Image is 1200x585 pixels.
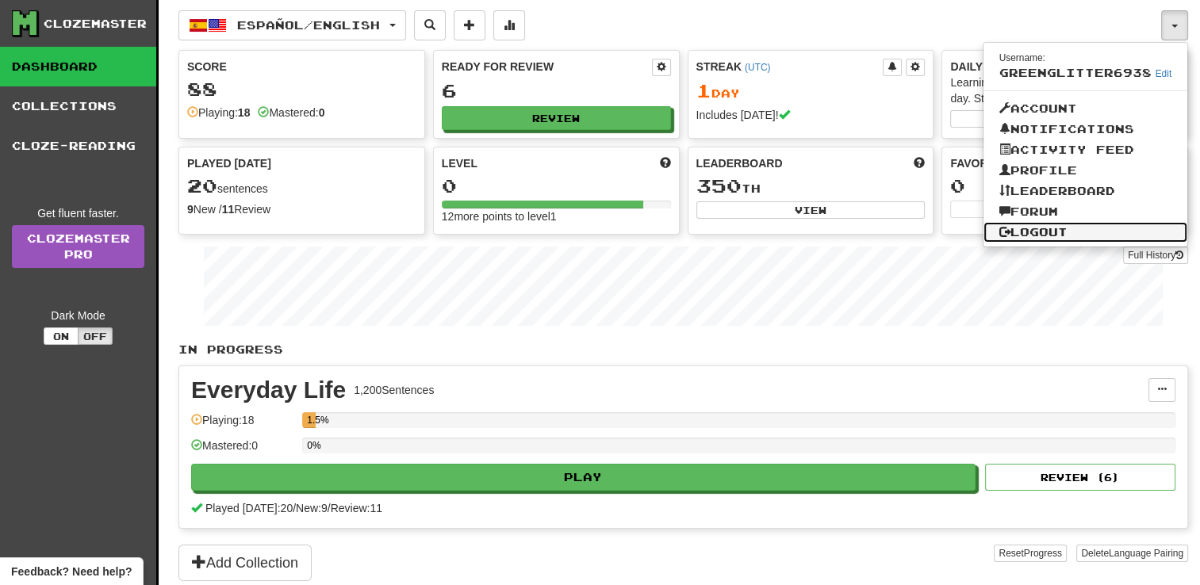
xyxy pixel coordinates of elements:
div: th [696,176,926,197]
span: Open feedback widget [11,564,132,579]
button: View [950,201,1063,218]
button: Play [191,464,976,491]
span: Score more points to level up [660,155,671,171]
small: Username: [999,52,1045,63]
a: Edit [1156,68,1172,79]
span: This week in points, UTC [914,155,925,171]
span: New: 9 [296,502,328,514]
div: 0 [950,176,1179,196]
div: Everyday Life [191,378,346,402]
button: Review [442,106,671,130]
div: Streak [696,59,884,75]
div: Ready for Review [442,59,652,75]
strong: 0 [319,106,325,119]
span: Played [DATE]: 20 [205,502,293,514]
a: Account [983,98,1188,119]
div: Mastered: 0 [191,438,294,464]
strong: 18 [238,106,251,119]
a: Forum [983,201,1188,222]
span: / [293,502,296,514]
span: Leaderboard [696,155,783,171]
a: Activity Feed [983,140,1188,160]
div: 1,200 Sentences [354,382,434,398]
div: Includes [DATE]! [696,107,926,123]
button: Seta dailygoal [950,110,1179,128]
button: DeleteLanguage Pairing [1076,545,1188,562]
span: 1 [696,79,711,101]
button: Search sentences [414,10,446,40]
div: Favorites [950,155,1179,171]
div: Dark Mode [12,308,144,323]
a: Profile [983,160,1188,181]
span: GreenGlitter6938 [999,66,1152,79]
span: Review: 11 [331,502,382,514]
span: / [328,502,331,514]
div: New / Review [187,201,416,217]
div: 12 more points to level 1 [442,208,671,224]
div: Daily Goal [950,59,1179,75]
button: Add sentence to collection [454,10,485,40]
button: ResetProgress [994,545,1066,562]
div: Get fluent faster. [12,205,144,221]
a: Leaderboard [983,181,1188,201]
button: More stats [493,10,525,40]
div: Playing: 18 [191,412,294,438]
button: Review (6) [985,464,1175,491]
div: 0 [442,176,671,196]
span: Español / English [237,18,380,32]
button: On [44,327,79,345]
div: Clozemaster [44,16,147,32]
a: Notifications [983,119,1188,140]
span: 20 [187,174,217,197]
div: Learning a language requires practice every day. Stay motivated! [950,75,1179,106]
button: View [696,201,926,219]
strong: 9 [187,203,194,216]
div: 1.5% [307,412,315,428]
p: In Progress [178,342,1188,357]
button: Español/English [178,10,406,40]
span: Language Pairing [1109,548,1183,559]
span: 350 [696,174,742,197]
button: Add Collection [178,545,312,581]
strong: 11 [222,203,235,216]
button: Full History [1123,247,1188,264]
div: Mastered: [258,105,324,120]
span: Played [DATE] [187,155,271,171]
a: Logout [983,222,1188,243]
span: Progress [1024,548,1062,559]
span: Level [442,155,477,171]
div: Playing: [187,105,250,120]
div: sentences [187,176,416,197]
a: ClozemasterPro [12,225,144,268]
div: 6 [442,81,671,101]
div: 88 [187,79,416,99]
a: (UTC) [745,62,770,73]
button: Off [78,327,113,345]
div: Day [696,81,926,101]
div: Score [187,59,416,75]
